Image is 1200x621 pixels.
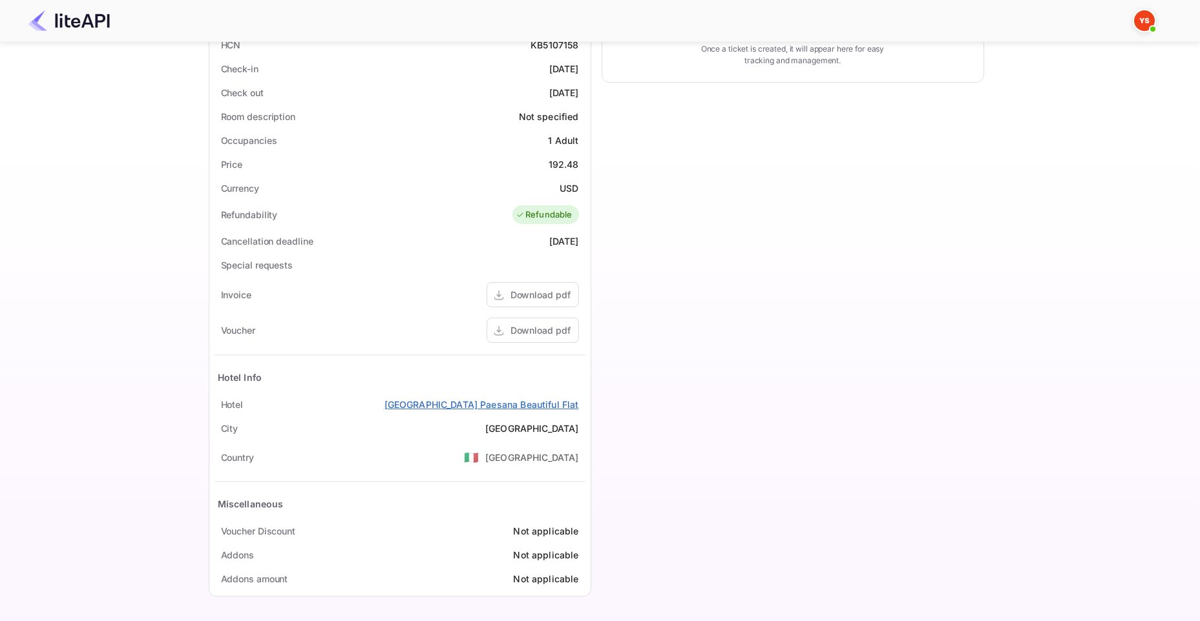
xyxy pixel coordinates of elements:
[221,208,278,221] div: Refundability
[513,548,578,562] div: Not applicable
[218,497,284,511] div: Miscellaneous
[511,288,571,301] div: Download pdf
[221,86,264,99] div: Check out
[548,134,578,147] div: 1 Adult
[511,323,571,337] div: Download pdf
[221,158,243,171] div: Price
[513,524,578,538] div: Not applicable
[221,548,254,562] div: Addons
[221,524,295,538] div: Voucher Discount
[28,10,110,31] img: LiteAPI Logo
[221,572,288,585] div: Addons amount
[464,445,479,469] span: United States
[221,323,255,337] div: Voucher
[221,38,241,52] div: HCN
[513,572,578,585] div: Not applicable
[384,398,579,411] a: [GEOGRAPHIC_DATA] Paesana Beautiful Flat
[516,209,573,221] div: Refundable
[485,451,579,464] div: [GEOGRAPHIC_DATA]
[549,234,579,248] div: [DATE]
[221,181,259,195] div: Currency
[221,62,258,76] div: Check-in
[1134,10,1155,31] img: Yandex Support
[560,181,578,195] div: USD
[519,110,579,123] div: Not specified
[691,43,895,66] p: Once a ticket is created, it will appear here for easy tracking and management.
[221,110,295,123] div: Room description
[221,234,313,248] div: Cancellation deadline
[549,158,579,171] div: 192.48
[221,134,277,147] div: Occupancies
[549,62,579,76] div: [DATE]
[531,38,578,52] div: KB5107158
[221,258,293,272] div: Special requests
[221,422,238,435] div: City
[221,288,251,301] div: Invoice
[218,371,262,384] div: Hotel Info
[221,451,254,464] div: Country
[485,422,579,435] div: [GEOGRAPHIC_DATA]
[549,86,579,99] div: [DATE]
[221,398,244,411] div: Hotel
